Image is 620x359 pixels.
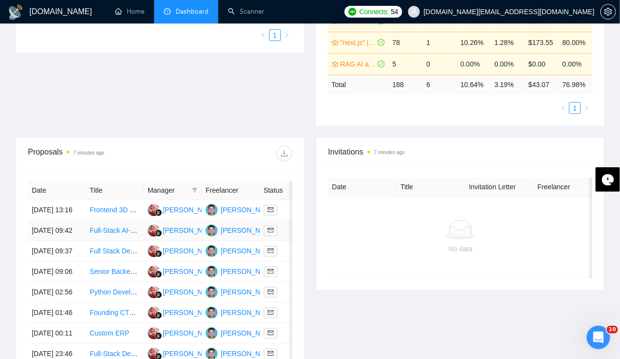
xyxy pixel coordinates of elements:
td: 3.19 % [490,75,524,94]
a: DP[PERSON_NAME] [148,308,219,316]
a: AR[PERSON_NAME] [206,308,277,316]
img: DP [148,245,160,257]
td: 0.00% [558,53,593,75]
td: [DATE] 09:42 [28,221,86,241]
button: left [257,29,269,41]
img: gigradar-bm.png [155,209,162,216]
td: 76.98 % [558,75,593,94]
span: setting [601,8,616,16]
div: [PERSON_NAME] [163,204,219,215]
a: DP[PERSON_NAME] [148,349,219,357]
span: Status [264,185,304,196]
img: gigradar-bm.png [155,230,162,237]
span: Connects: [359,6,389,17]
div: [PERSON_NAME] [163,287,219,297]
div: [PERSON_NAME] [221,225,277,236]
td: Python Developer with LangChain and LangGraph Expertise [86,282,143,303]
li: 1 [269,29,281,41]
span: mail [268,269,274,274]
img: AR [206,224,218,237]
td: [DATE] 00:11 [28,323,86,344]
span: download [277,150,292,157]
a: AR[PERSON_NAME] [206,205,277,213]
a: DP[PERSON_NAME] [148,329,219,337]
span: mail [268,207,274,213]
td: [DATE] 09:37 [28,241,86,262]
img: gigradar-bm.png [155,271,162,278]
div: [PERSON_NAME] [163,328,219,338]
div: [PERSON_NAME] [221,204,277,215]
a: AR[PERSON_NAME] [206,226,277,234]
td: [DATE] 01:46 [28,303,86,323]
a: AR[PERSON_NAME] [206,349,277,357]
span: check-circle [378,61,385,67]
time: 7 minutes ago [374,150,405,155]
div: [PERSON_NAME] [221,348,277,359]
a: 1 [570,103,580,113]
img: DP [148,286,160,298]
td: 78 [389,32,422,53]
th: Title [86,181,143,200]
div: [PERSON_NAME] [221,307,277,318]
th: Freelancer [202,181,259,200]
a: DP[PERSON_NAME] [148,205,219,213]
a: Python Developer with LangChain and LangGraph Expertise [90,288,273,296]
img: AR [206,307,218,319]
th: Freelancer [534,178,602,197]
a: Custom ERP [90,329,129,337]
td: [DATE] 13:16 [28,200,86,221]
div: [PERSON_NAME] [221,266,277,277]
button: left [557,102,569,114]
td: 0.00% [490,53,524,75]
img: DP [148,266,160,278]
img: AR [206,327,218,339]
td: [DATE] 02:56 [28,282,86,303]
th: Date [328,178,397,197]
span: dashboard [164,8,171,15]
li: Next Page [281,29,293,41]
a: Full-Stack Developer — Travel Platform Integration & Deployment (React/Node.js + Hotel APIs)" [90,350,381,358]
a: DP[PERSON_NAME] [148,288,219,295]
a: setting [600,8,616,16]
a: AR[PERSON_NAME] [206,247,277,254]
th: Title [397,178,465,197]
span: crown [332,61,339,67]
span: right [284,32,290,38]
span: Manager [148,185,188,196]
span: right [584,105,590,111]
td: Total [328,75,389,94]
span: mail [268,330,274,336]
a: DP[PERSON_NAME] [148,267,219,275]
img: AR [206,286,218,298]
span: left [260,32,266,38]
td: 188 [389,75,422,94]
img: upwork-logo.png [348,8,356,16]
div: [PERSON_NAME] [221,246,277,256]
th: Invitation Letter [465,178,534,197]
td: Custom ERP [86,323,143,344]
img: gigradar-bm.png [155,250,162,257]
div: [PERSON_NAME] [221,328,277,338]
div: No data [336,244,585,254]
td: 1 [423,32,457,53]
td: Frontend 3D Developer (Three.js / WebGL) - Interactive Visualization Module [86,200,143,221]
img: gigradar-bm.png [155,333,162,339]
div: [PERSON_NAME] [163,266,219,277]
img: logo [8,4,23,20]
td: Full Stack Dev Needed for SaaS Customer Review Platform [86,241,143,262]
td: $0.00 [525,53,558,75]
td: 5 [389,53,422,75]
span: user [411,8,417,15]
td: 1.28% [490,32,524,53]
span: check-circle [378,39,385,46]
span: Invitations [328,146,593,158]
img: AR [206,204,218,216]
div: [PERSON_NAME] [221,287,277,297]
a: AR[PERSON_NAME] [206,288,277,295]
td: 10.26% [457,32,490,53]
img: gigradar-bm.png [155,292,162,298]
span: filter [190,183,200,198]
div: [PERSON_NAME] [163,307,219,318]
a: RAG AI assistant [341,59,376,69]
li: Previous Page [257,29,269,41]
